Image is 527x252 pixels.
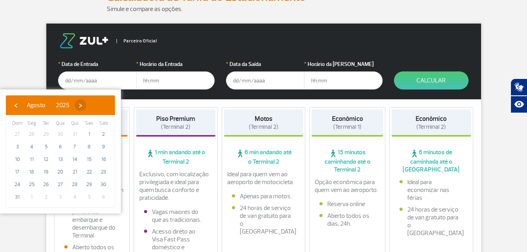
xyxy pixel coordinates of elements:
[10,119,25,128] th: weekday
[67,119,82,128] th: weekday
[69,178,81,191] span: 28
[304,60,383,68] label: Horário da [PERSON_NAME]
[255,115,272,123] strong: Motos
[394,71,469,89] button: Calcular
[399,206,463,237] li: 24 horas de serviço de van gratuito para o [GEOGRAPHIC_DATA]
[11,178,24,191] span: 24
[69,191,81,203] span: 4
[312,148,383,173] span: 15 minutos caminhando até o Terminal 2
[97,178,110,191] span: 30
[97,191,110,203] span: 6
[117,39,157,43] span: Parceiro Oficial
[511,79,527,113] div: Plugin de acessibilidade da Hand Talk.
[97,153,110,166] span: 16
[333,123,361,131] span: (Terminal 1)
[11,153,24,166] span: 10
[40,141,52,153] span: 5
[26,141,38,153] span: 4
[54,191,67,203] span: 3
[227,170,300,186] p: Ideal para quem vem ao aeroporto de motocicleta.
[11,166,24,178] span: 17
[161,123,190,131] span: (Terminal 2)
[319,200,375,208] li: Reserva online
[232,204,295,236] li: 24 horas de serviço de van gratuito para o [GEOGRAPHIC_DATA]
[416,115,447,123] strong: Econômico
[332,115,363,123] strong: Econômico
[69,141,81,153] span: 7
[107,4,421,14] p: Simule e compare as opções.
[26,191,38,203] span: 1
[136,148,215,166] span: 1 min andando até o Terminal 2
[97,166,110,178] span: 23
[26,166,38,178] span: 18
[82,119,97,128] th: weekday
[511,79,527,96] button: Abrir tradutor de língua de sinais.
[224,148,303,166] span: 6 min andando até o Terminal 2
[54,153,67,166] span: 13
[136,71,215,89] input: hh:mm
[58,71,137,89] input: dd/mm/aaaa
[69,166,81,178] span: 21
[39,119,53,128] th: weekday
[10,100,86,108] bs-datepicker-navigation-view: ​ ​ ​
[75,99,86,111] button: ›
[416,123,446,131] span: (Terminal 2)
[69,128,81,141] span: 31
[226,60,305,68] label: Data da Saída
[144,208,208,224] li: Vagas maiores do que as tradicionais.
[156,115,195,123] strong: Piso Premium
[83,128,95,141] span: 1
[11,128,24,141] span: 27
[54,128,67,141] span: 30
[26,128,38,141] span: 28
[511,96,527,113] button: Abrir recursos assistivos.
[83,178,95,191] span: 29
[40,128,52,141] span: 29
[10,99,22,111] button: ‹
[139,170,212,202] p: Exclusivo, com localização privilegiada e ideal para quem busca conforto e praticidade.
[11,191,24,203] span: 31
[54,166,67,178] span: 20
[399,178,463,202] li: Ideal para economizar nas férias
[232,192,295,200] li: Apenas para motos.
[40,178,52,191] span: 26
[58,33,110,48] img: logo-zul.png
[97,141,110,153] span: 9
[392,148,471,173] span: 6 minutos de caminhada até o [GEOGRAPHIC_DATA]
[22,99,51,111] button: Agosto
[56,101,69,109] span: 2025
[249,123,278,131] span: (Terminal 2)
[319,212,375,228] li: Aberto todos os dias, 24h.
[83,141,95,153] span: 8
[54,178,67,191] span: 27
[40,153,52,166] span: 12
[96,119,111,128] th: weekday
[58,60,137,68] label: Data de Entrada
[40,191,52,203] span: 2
[64,200,120,239] li: Fácil acesso aos pontos de embarque e desembarque do Terminal
[26,153,38,166] span: 11
[83,153,95,166] span: 15
[83,191,95,203] span: 5
[69,153,81,166] span: 14
[11,141,24,153] span: 3
[53,119,68,128] th: weekday
[315,178,380,194] p: Opção econômica para quem vem ao aeroporto.
[51,99,75,111] button: 2025
[136,60,215,68] label: Horário da Entrada
[40,166,52,178] span: 19
[25,119,39,128] th: weekday
[97,128,110,141] span: 2
[304,71,383,89] input: hh:mm
[83,166,95,178] span: 22
[54,141,67,153] span: 6
[27,101,46,109] span: Agosto
[226,71,305,89] input: dd/mm/aaaa
[26,178,38,191] span: 25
